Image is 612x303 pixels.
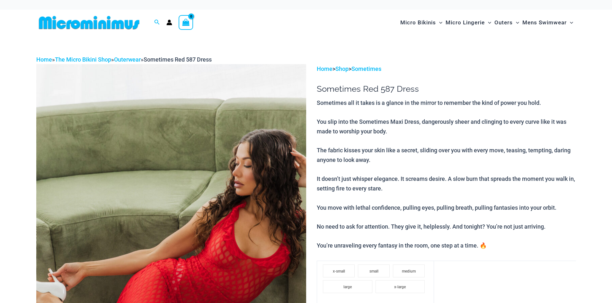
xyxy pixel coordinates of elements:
span: Menu Toggle [567,14,573,31]
a: The Micro Bikini Shop [55,56,111,63]
span: Micro Bikinis [400,14,436,31]
span: Micro Lingerie [446,14,485,31]
a: View Shopping Cart, empty [179,15,193,30]
a: Search icon link [154,19,160,27]
span: medium [402,269,416,274]
a: Home [36,56,52,63]
h1: Sometimes Red 587 Dress [317,84,576,94]
p: Sometimes all it takes is a glance in the mirror to remember the kind of power you hold. You slip... [317,98,576,250]
a: Micro LingerieMenu ToggleMenu Toggle [444,13,493,32]
span: small [369,269,378,274]
a: Sometimes [351,65,381,72]
a: OutersMenu ToggleMenu Toggle [493,13,521,32]
p: > > [317,64,576,74]
li: small [358,265,390,277]
li: large [323,280,372,293]
a: Mens SwimwearMenu ToggleMenu Toggle [521,13,575,32]
a: Outerwear [114,56,141,63]
span: Menu Toggle [513,14,519,31]
li: medium [393,265,425,277]
span: Menu Toggle [436,14,442,31]
span: Outers [494,14,513,31]
a: Account icon link [166,20,172,25]
li: x-large [376,280,425,293]
a: Shop [335,65,349,72]
span: Mens Swimwear [522,14,567,31]
img: MM SHOP LOGO FLAT [36,15,142,30]
span: x-large [394,285,406,289]
nav: Site Navigation [398,12,576,33]
a: Micro BikinisMenu ToggleMenu Toggle [399,13,444,32]
span: » » » [36,56,212,63]
span: x-small [333,269,345,274]
a: Home [317,65,333,72]
span: Menu Toggle [485,14,491,31]
li: x-small [323,265,355,277]
span: Sometimes Red 587 Dress [144,56,212,63]
span: large [343,285,352,289]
